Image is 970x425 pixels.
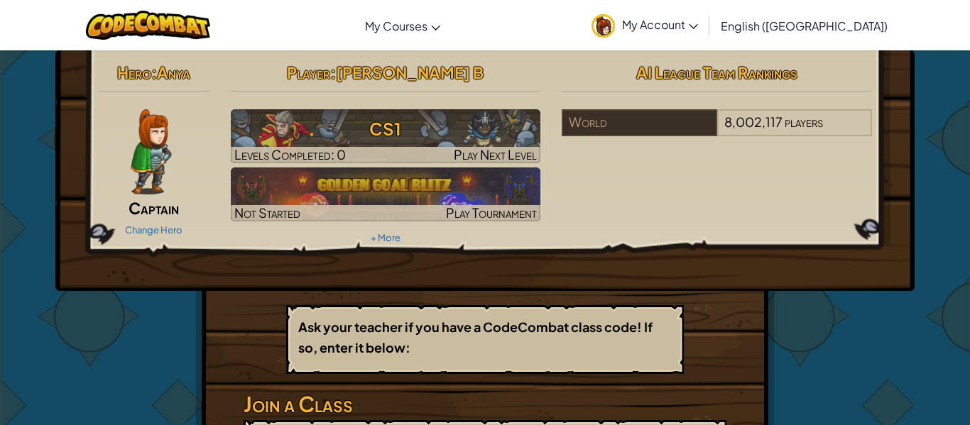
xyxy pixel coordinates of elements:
[371,232,400,243] a: + More
[721,18,888,33] span: English ([GEOGRAPHIC_DATA])
[592,14,615,38] img: avatar
[287,62,330,82] span: Player
[298,319,653,355] b: Ask your teacher if you have a CodeCombat class code! If so, enter it below:
[125,224,182,236] a: Change Hero
[234,146,346,162] span: Levels Completed: 0
[454,146,537,162] span: Play Next Level
[231,109,541,163] img: CS1
[151,62,157,82] span: :
[244,388,726,420] h3: Join a Class
[336,62,484,82] span: [PERSON_NAME] B
[330,62,336,82] span: :
[714,6,895,45] a: English ([GEOGRAPHIC_DATA])
[636,62,797,82] span: AI League Team Rankings
[129,198,179,218] span: Captain
[785,114,823,130] span: players
[562,123,872,139] a: World8,002,117players
[86,11,210,40] img: CodeCombat logo
[231,167,541,221] img: Golden Goal
[358,6,447,45] a: My Courses
[622,17,698,32] span: My Account
[446,204,537,221] span: Play Tournament
[231,113,541,145] h3: CS1
[234,204,300,221] span: Not Started
[584,3,705,48] a: My Account
[131,109,171,194] img: captain-pose.png
[117,62,151,82] span: Hero
[157,62,190,82] span: Anya
[724,114,783,130] span: 8,002,117
[562,109,716,136] div: World
[365,18,427,33] span: My Courses
[231,109,541,163] a: Play Next Level
[231,167,541,221] a: Not StartedPlay Tournament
